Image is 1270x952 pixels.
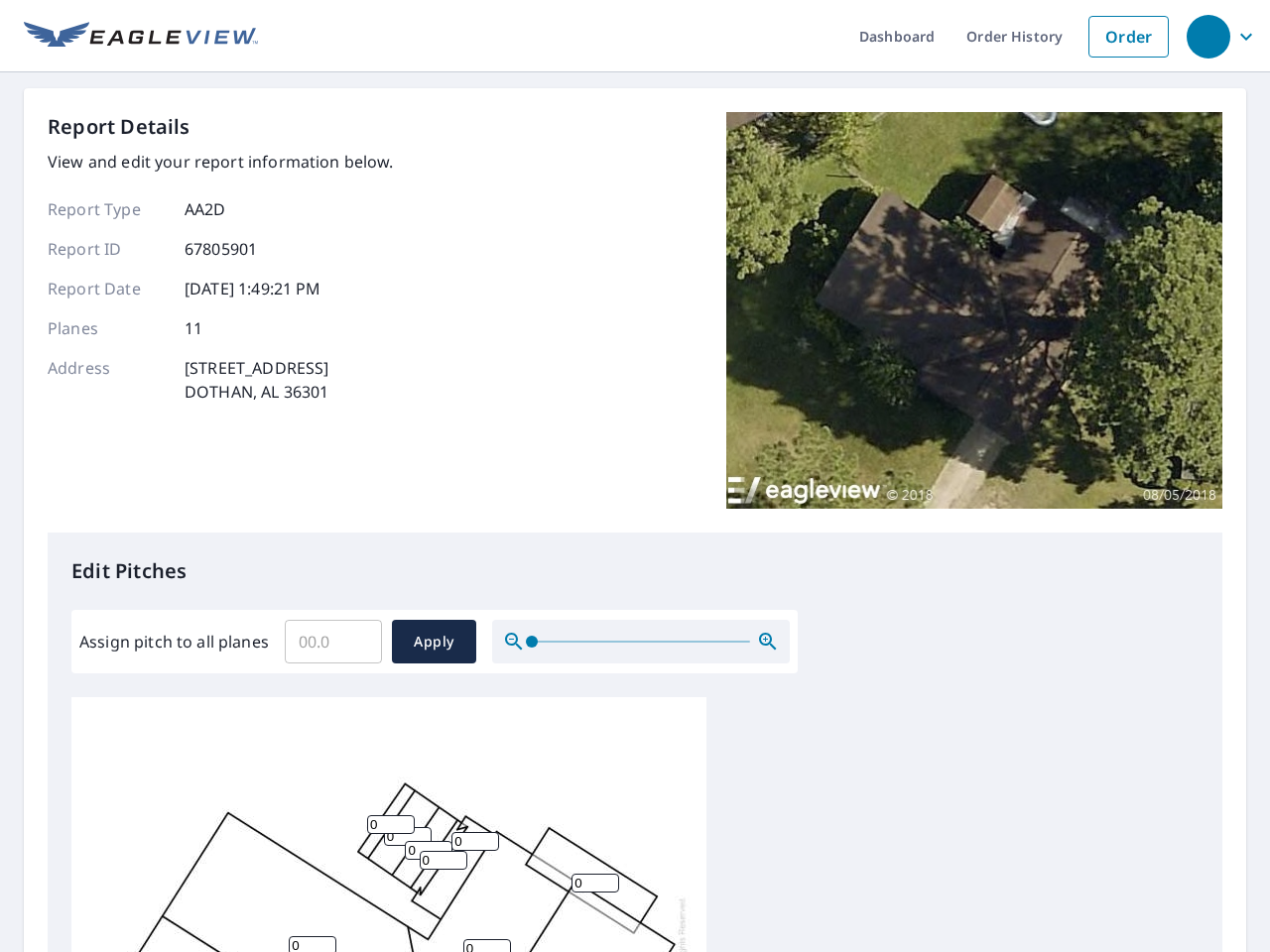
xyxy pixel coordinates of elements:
[185,277,321,300] p: [DATE] 1:49:21 PM
[185,356,328,404] p: [STREET_ADDRESS] DOTHAN, AL 36301
[48,112,190,142] p: Report Details
[48,237,167,261] p: Report ID
[79,630,269,654] label: Assign pitch to all planes
[392,620,476,663] button: Apply
[48,356,167,404] p: Address
[48,277,167,300] p: Report Date
[1088,16,1169,58] a: Order
[408,630,460,654] span: Apply
[48,150,394,174] p: View and edit your report information below.
[726,112,1222,509] img: Top image
[24,22,258,52] img: EV Logo
[185,197,226,221] p: AA2D
[185,316,202,340] p: 11
[48,316,167,340] p: Planes
[185,237,257,261] p: 67805901
[71,556,1199,586] p: Edit Pitches
[48,197,167,221] p: Report Type
[285,614,382,669] input: 00.0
